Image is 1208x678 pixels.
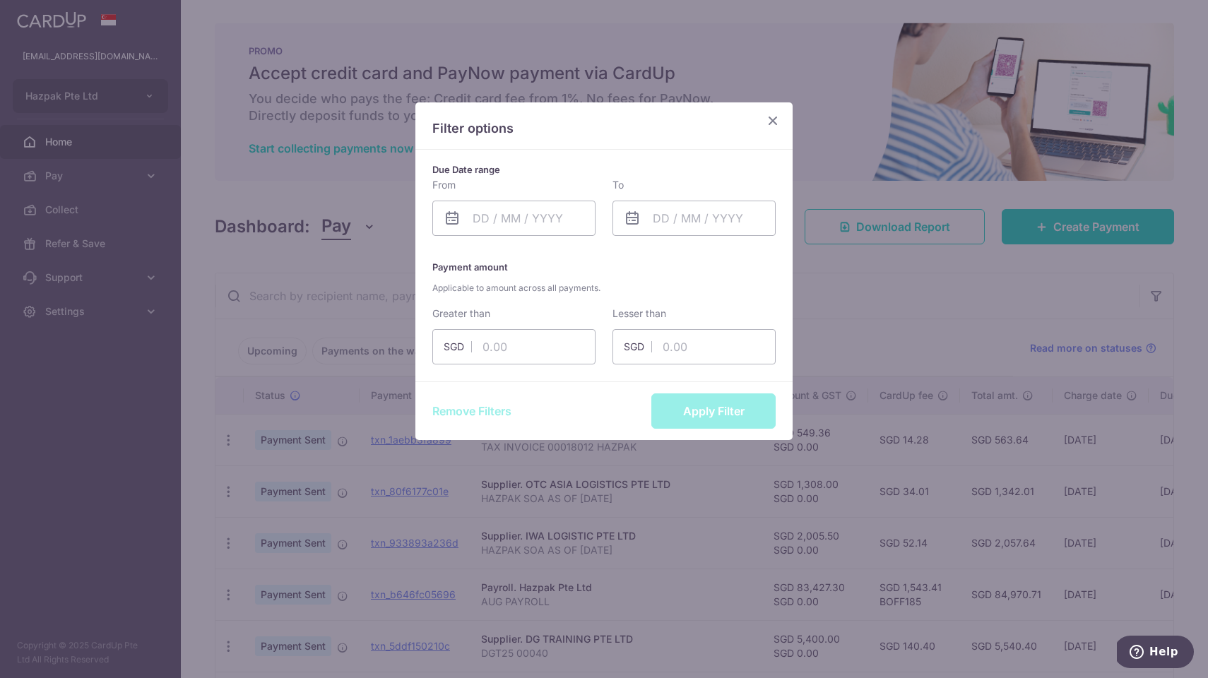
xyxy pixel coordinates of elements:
input: 0.00 [432,329,596,364]
label: Lesser than [612,307,666,321]
p: Filter options [432,119,776,138]
p: Due Date range [432,161,776,178]
iframe: Opens a widget where you can find more information [1117,636,1194,671]
label: Greater than [432,307,490,321]
span: SGD [624,340,652,354]
input: 0.00 [612,329,776,364]
span: SGD [444,340,472,354]
span: Applicable to amount across all payments. [432,281,776,295]
button: Close [764,112,781,129]
p: Payment amount [432,258,776,295]
input: DD / MM / YYYY [432,201,596,236]
label: From [432,178,456,192]
label: To [612,178,624,192]
input: DD / MM / YYYY [612,201,776,236]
